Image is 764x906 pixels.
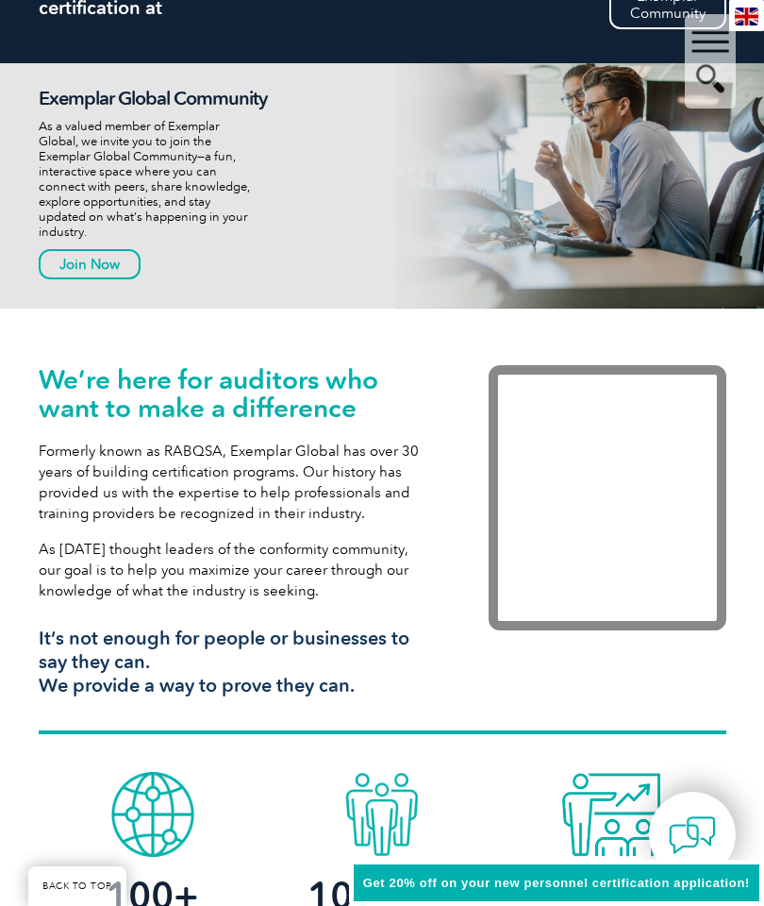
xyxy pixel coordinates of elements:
h1: We’re here for auditors who want to make a difference [39,365,432,422]
h3: It’s not enough for people or businesses to say they can. We provide a way to prove they can. [39,627,432,697]
img: contact-chat.png [669,812,716,859]
a: Join Now [39,249,141,279]
span: Get 20% off on your new personnel certification application! [363,876,750,890]
img: en [735,8,758,25]
p: As a valued member of Exemplar Global, we invite you to join the Exemplar Global Community—a fun,... [39,119,288,240]
a: BACK TO TOP [28,866,126,906]
h2: Exemplar Global Community [39,87,288,109]
p: Formerly known as RABQSA, Exemplar Global has over 30 years of building certification programs. O... [39,441,432,524]
iframe: Exemplar Global: Working together to make a difference [489,365,726,630]
p: As [DATE] thought leaders of the conformity community, our goal is to help you maximize your care... [39,539,432,601]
